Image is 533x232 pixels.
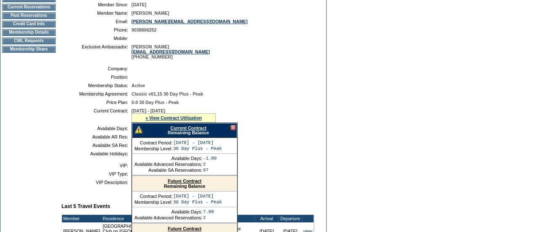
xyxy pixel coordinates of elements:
td: Available Advanced Reservations: [134,215,202,220]
td: 2 [203,215,214,220]
a: [PERSON_NAME][EMAIL_ADDRESS][DOMAIN_NAME] [131,19,247,24]
td: 2 [203,162,217,167]
td: Price Plan: [65,100,128,105]
td: Past Reservations [2,12,56,19]
td: Position: [65,75,128,80]
td: 7.00 [203,209,214,214]
td: Membership Agreement: [65,91,128,96]
td: Membership Details [2,29,56,36]
td: Available AR Res: [65,134,128,139]
td: Membership Share [2,46,56,53]
td: Residence [102,215,227,222]
a: Current Contract [170,125,206,131]
td: Type [227,215,255,222]
td: [DATE] - [DATE] [173,194,222,199]
td: 30 Day Plus - Peak [173,200,222,205]
td: Available Days: [134,156,202,161]
td: [DATE] - [DATE] [173,140,222,145]
td: Membership Level: [134,200,172,205]
span: [DATE] [131,2,146,7]
a: » View Contract Utilization [145,115,202,120]
td: Available Days: [134,209,202,214]
td: CWL Requests [2,37,56,44]
td: Available SA Reservations: [134,168,202,173]
a: Future Contract [168,226,201,231]
td: Credit Card Info [2,21,56,27]
td: Exclusive Ambassador: [65,44,128,59]
td: Current Contract: [65,108,128,123]
span: 9038806252 [131,27,156,32]
div: Remaining Balance [132,176,237,192]
td: -1.00 [203,156,217,161]
td: VIP Type: [65,171,128,176]
span: [PERSON_NAME] [PHONE_NUMBER] [131,44,210,59]
td: Available Advanced Reservations: [134,162,202,167]
td: Company: [65,66,128,71]
a: [EMAIL_ADDRESS][DOMAIN_NAME] [131,49,210,54]
td: VIP Description: [65,180,128,185]
span: Active [131,83,145,88]
td: Available SA Res: [65,143,128,148]
td: Member Name: [65,11,128,16]
td: 97 [203,168,217,173]
a: Future Contract [168,179,201,184]
span: [PERSON_NAME] [131,11,169,16]
td: Member Since: [65,2,128,7]
td: VIP: [65,163,128,168]
img: There are insufficient days and/or tokens to cover this reservation [135,126,142,133]
span: 0-0 30 Day Plus - Peak [131,100,179,105]
td: Available Days: [65,126,128,131]
td: Available Holidays: [65,151,128,156]
span: [DATE] - [DATE] [131,108,165,113]
td: Contract Period: [134,140,172,145]
td: 30 Day Plus - Peak [173,146,222,151]
td: Arrival [255,215,279,222]
td: Departure [279,215,302,222]
span: Classic v01.15 30 Day Plus - Peak [131,91,203,96]
td: Membership Level: [134,146,172,151]
td: Current Reservations [2,4,56,11]
td: Membership Status: [65,83,128,88]
b: Last 5 Travel Events [62,203,110,209]
td: Contract Period: [134,194,172,199]
div: Remaining Balance [132,123,237,138]
td: Email: [65,19,128,24]
td: Member [62,215,102,222]
td: Phone: [65,27,128,32]
td: Mobile: [65,36,128,41]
